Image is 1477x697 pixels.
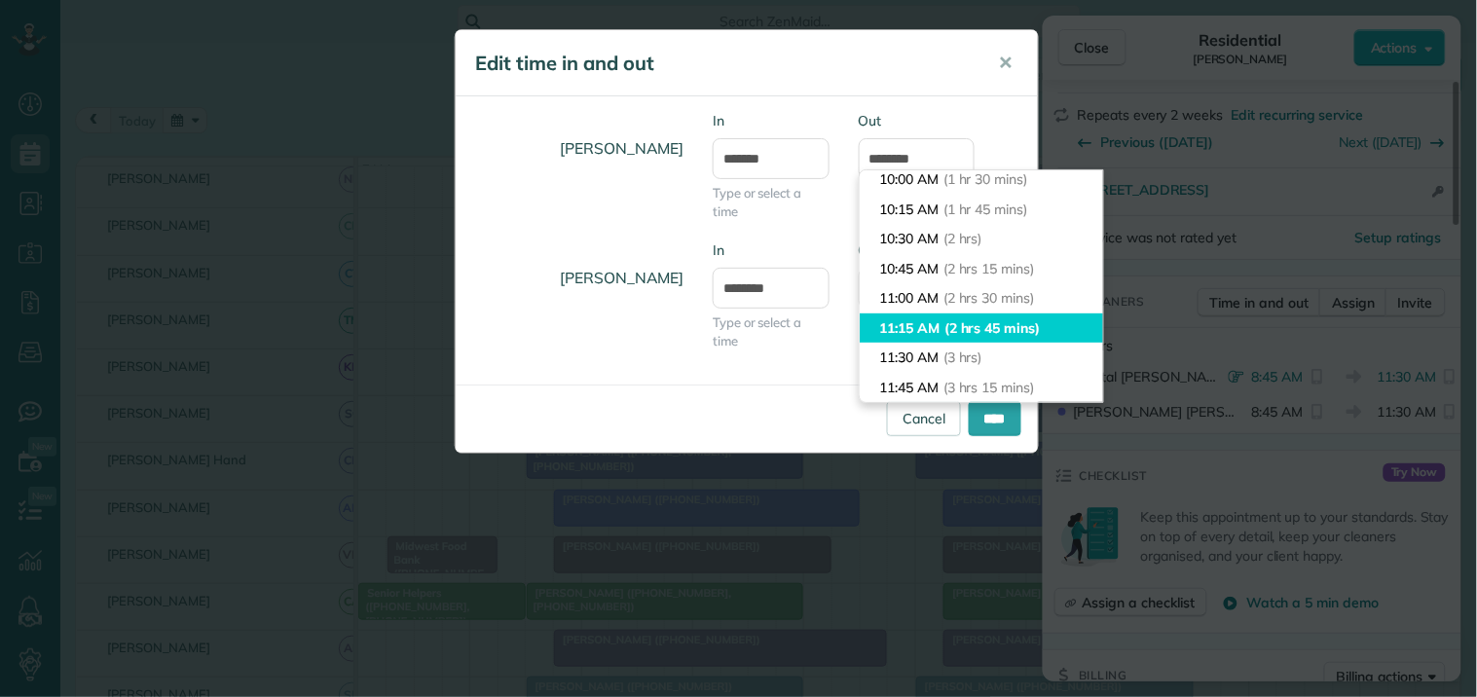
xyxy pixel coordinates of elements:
span: Type or select a time [713,313,830,350]
h4: [PERSON_NAME] [470,121,683,176]
label: Out [859,111,976,130]
span: (1 hr 30 mins) [943,170,1027,188]
label: In [713,111,830,130]
span: (3 hrs) [943,348,982,366]
li: 11:30 AM [860,343,1103,373]
span: (3 hrs 15 mins) [943,379,1034,396]
li: 10:00 AM [860,165,1103,195]
li: 10:45 AM [860,254,1103,284]
li: 10:15 AM [860,195,1103,225]
label: In [713,240,830,260]
a: Cancel [887,401,961,436]
li: 10:30 AM [860,224,1103,254]
span: ✕ [999,52,1014,74]
h5: Edit time in and out [475,50,972,77]
li: 11:45 AM [860,373,1103,403]
li: 11:00 AM [860,283,1103,313]
span: (1 hr 45 mins) [943,201,1027,218]
span: (2 hrs 45 mins) [944,319,1040,337]
span: Type or select a time [713,184,830,221]
span: (2 hrs 30 mins) [943,289,1034,307]
span: (2 hrs) [943,230,982,247]
h4: [PERSON_NAME] [470,250,683,306]
li: 11:15 AM [860,313,1103,344]
span: (2 hrs 15 mins) [943,260,1034,277]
